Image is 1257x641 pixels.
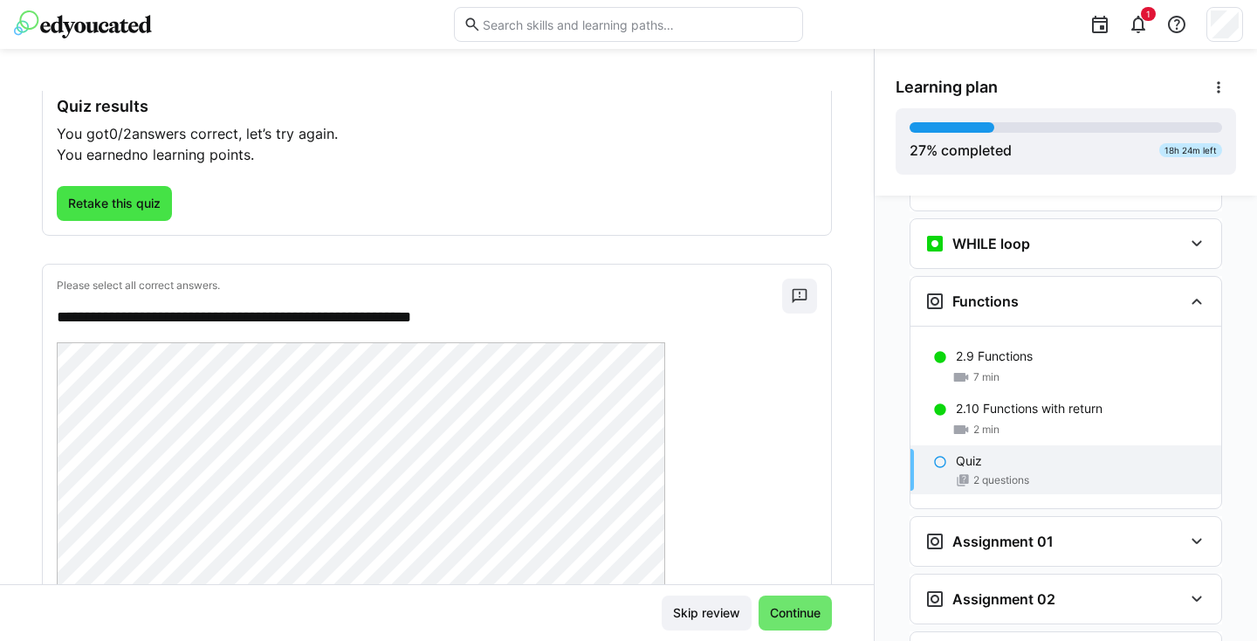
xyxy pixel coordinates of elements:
[896,78,998,97] span: Learning plan
[952,235,1030,252] h3: WHILE loop
[973,370,999,384] span: 7 min
[767,604,823,622] span: Continue
[973,473,1029,487] span: 2 questions
[910,140,1012,161] div: % completed
[57,279,782,293] p: Please select all correct answers.
[57,123,817,144] p: You got answers correct, let’s try again.
[65,195,163,212] span: Retake this quiz
[952,293,1019,310] h3: Functions
[952,533,1054,550] h3: Assignment 01
[57,97,817,116] h3: Quiz results
[132,146,251,163] span: no learning points
[662,596,752,631] button: Skip review
[481,17,793,32] input: Search skills and learning paths…
[956,348,1033,365] p: 2.9 Functions
[910,141,926,159] span: 27
[1146,9,1151,19] span: 1
[1159,143,1222,157] div: 18h 24m left
[109,125,132,142] span: 0/2
[57,144,817,165] p: You earned .
[57,186,172,221] button: Retake this quiz
[956,400,1102,417] p: 2.10 Functions with return
[952,590,1055,608] h3: Assignment 02
[973,423,999,437] span: 2 min
[670,604,743,622] span: Skip review
[956,452,982,470] p: Quiz
[759,596,832,631] button: Continue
